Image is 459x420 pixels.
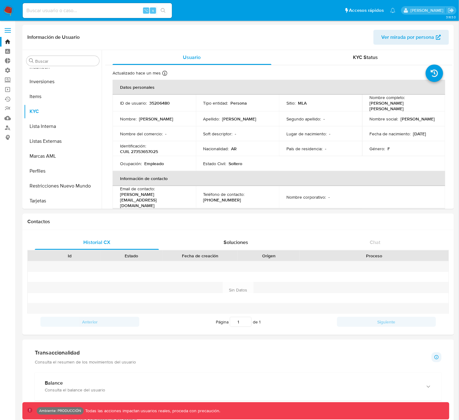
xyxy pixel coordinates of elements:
button: Lista Interna [24,119,102,134]
p: [PERSON_NAME] [401,116,435,122]
span: Accesos rápidos [349,7,384,14]
button: Siguiente [337,317,436,327]
th: Verificación y cumplimiento [113,208,445,223]
p: Sitio : [286,100,295,106]
button: Tarjetas [24,194,102,209]
p: - [235,131,236,137]
button: Listas Externas [24,134,102,149]
span: Chat [370,239,381,246]
p: Persona [231,100,247,106]
p: Nombre corporativo : [286,194,326,200]
p: - [165,131,166,137]
p: Soltero [229,161,243,166]
p: Empleado [144,161,164,166]
p: F [388,146,390,151]
p: Segundo apellido : [286,116,321,122]
p: - [323,116,325,122]
p: Fecha de nacimiento : [370,131,411,137]
span: Historial CX [83,239,110,246]
p: Email de contacto : [120,186,155,192]
button: Perfiles [24,164,102,179]
div: Estado [105,253,158,259]
p: Apellido : [203,116,220,122]
p: CUIL 27353657025 [120,149,158,154]
p: Género : [370,146,385,151]
span: Usuario [183,54,201,61]
p: yamil.zavala@mercadolibre.com [410,7,446,13]
p: Estado Civil : [203,161,226,166]
span: Soluciones [224,239,248,246]
button: Items [24,89,102,104]
div: Id [43,253,96,259]
span: Ver mirada por persona [382,30,434,45]
p: Ocupación : [120,161,142,166]
p: Ambiente: PRODUCCIÓN [39,410,81,412]
p: - [325,146,326,151]
p: País de residencia : [286,146,322,151]
div: Fecha de creación [167,253,234,259]
p: [PERSON_NAME] [222,116,257,122]
p: Nacionalidad : [203,146,229,151]
div: Origen [242,253,295,259]
p: Nombre social : [370,116,398,122]
p: Nombre completo : [370,95,405,100]
span: KYC Status [353,54,378,61]
a: Salir [448,7,454,14]
p: [PERSON_NAME] [139,116,173,122]
p: Todas las acciones impactan usuarios reales, proceda con precaución. [84,408,220,414]
span: ⌥ [144,7,148,13]
p: Nombre : [120,116,137,122]
p: Nombre del comercio : [120,131,163,137]
p: Soft descriptor : [203,131,233,137]
p: Lugar de nacimiento : [286,131,327,137]
span: s [152,7,154,13]
p: Identificación : [120,143,146,149]
p: MLA [298,100,307,106]
input: Buscar [35,58,97,64]
button: search-icon [157,6,169,15]
p: Actualizado hace un mes [113,70,161,76]
button: KYC [24,104,102,119]
button: Ver mirada por persona [373,30,449,45]
p: Tipo entidad : [203,100,228,106]
h1: Contactos [27,219,449,225]
button: Inversiones [24,75,102,89]
p: [PERSON_NAME][EMAIL_ADDRESS][DOMAIN_NAME] [120,192,186,208]
p: ID de usuario : [120,100,147,106]
a: Notificaciones [390,8,396,13]
span: 1 [259,319,261,325]
p: 35206480 [149,100,170,106]
button: Restricciones Nuevo Mundo [24,179,102,194]
h1: Información de Usuario [27,34,80,40]
span: Página de [216,317,261,327]
th: Datos personales [113,80,445,95]
p: AR [231,146,237,151]
p: - [329,131,330,137]
th: Información de contacto [113,171,445,186]
div: Proceso [304,253,444,259]
p: [PERSON_NAME] [PERSON_NAME] [370,100,436,111]
p: Teléfono de contacto : [203,192,245,197]
button: Marcas AML [24,149,102,164]
button: Anterior [40,317,139,327]
p: - [328,194,330,200]
input: Buscar usuario o caso... [23,7,172,15]
button: Buscar [29,58,34,63]
p: [DATE] [413,131,426,137]
p: [PHONE_NUMBER] [203,197,241,203]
